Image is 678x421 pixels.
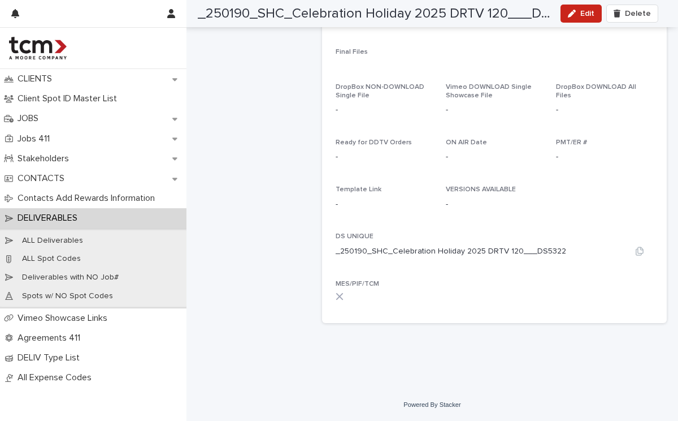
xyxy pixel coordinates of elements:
[580,10,594,18] span: Edit
[13,372,101,383] p: All Expense Codes
[560,5,602,23] button: Edit
[13,134,59,144] p: Jobs 411
[198,6,551,22] h2: _250190_SHC_Celebration Holiday 2025 DRTV 120___DS5322
[336,104,432,116] p: -
[13,74,61,84] p: CLIENTS
[446,139,487,146] span: ON AIR Date
[556,139,587,146] span: PMT/ER #
[446,186,516,193] span: VERSIONS AVAILABLE
[13,273,128,282] p: Deliverables with NO Job#
[13,254,90,264] p: ALL Spot Codes
[336,49,368,55] span: Final Files
[606,5,658,23] button: Delete
[13,313,116,324] p: Vimeo Showcase Links
[13,213,86,224] p: DELIVERABLES
[556,104,653,116] p: -
[13,173,73,184] p: CONTACTS
[13,113,47,124] p: JOBS
[336,84,424,98] span: DropBox NON-DOWNLOAD Single File
[556,151,653,163] p: -
[13,153,78,164] p: Stakeholders
[13,193,164,204] p: Contacts Add Rewards Information
[13,333,89,343] p: Agreements 411
[9,37,67,59] img: 4hMmSqQkux38exxPVZHQ
[446,151,542,163] p: -
[336,233,373,240] span: DS UNIQUE
[625,10,651,18] span: Delete
[446,104,542,116] p: -
[336,139,412,146] span: Ready for DDTV Orders
[13,93,126,104] p: Client Spot ID Master List
[336,199,432,211] p: -
[13,353,89,363] p: DELIV Type List
[336,151,432,163] p: -
[13,236,92,246] p: ALL Deliverables
[336,186,381,193] span: Template Link
[446,84,532,98] span: Vimeo DOWNLOAD Single Showcase File
[13,291,122,301] p: Spots w/ NO Spot Codes
[556,84,636,98] span: DropBox DOWNLOAD All Files
[446,199,542,211] p: -
[336,246,566,257] p: _250190_SHC_Celebration Holiday 2025 DRTV 120___DS5322
[403,401,460,408] a: Powered By Stacker
[336,281,379,287] span: MES/PIF/TCM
